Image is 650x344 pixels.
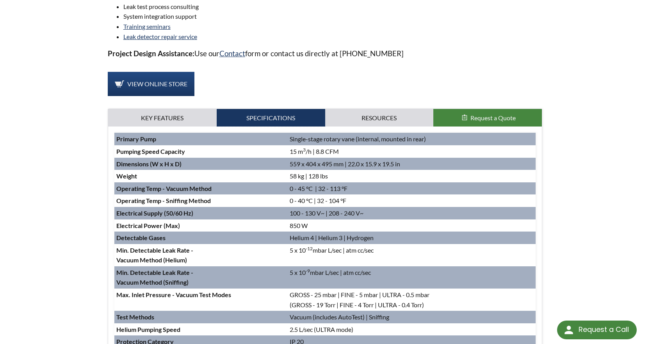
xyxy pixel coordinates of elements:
td: 5 x 10 mbar L/sec | atm cc/sec [288,266,536,289]
td: Single-stage rotary vane (internal, mounted in rear) [288,133,536,145]
td: Detectable Gases [114,232,288,244]
a: Specifications [217,109,325,127]
strong: Project Design Assistance: [108,49,194,58]
td: Vacuum (includes AutoTest) | Sniffing [288,311,536,323]
td: Electrical Supply (50/60 Hz) [114,207,288,219]
td: 100 - 130 V~ | 208 - 240 V~ [288,207,536,219]
td: Min. Detectable Leak Rate - Vacuum Method (Helium) [114,244,288,266]
a: View Online Store [108,72,194,96]
td: GROSS - 25 mbar | FINE - 5 mbar | ULTRA - 0.5 mbar (GROSS - 19 Torr | FINE - 4 Torr | ULTRA - 0.4... [288,289,536,311]
td: 559 x 404 x 495 mm | 22.0 x 15.9 x 19.5 in [288,158,536,170]
td: 2.5 L/sec (ULTRA mode) [288,323,536,336]
td: 850 W [288,219,536,232]
td: 5 x 10 mbar L/sec | atm cc/sec [288,244,536,266]
td: Primary Pump [114,133,288,145]
td: Dimensions (W x H x D) [114,158,288,170]
a: Resources [325,109,434,127]
li: Leak test process consulting [123,2,543,12]
td: 0 - 45 °C | 32 - 113 °F [288,182,536,195]
sup: -9 [306,268,310,274]
div: Request a Call [557,321,637,339]
td: Max. Inlet Pressure - Vacuum Test Modes [114,289,288,311]
td: Test Methods [114,311,288,323]
img: round button [563,324,575,336]
div: Request a Call [579,321,629,339]
a: Leak detector repair service [123,33,197,40]
td: Pumping Speed Capacity [114,145,288,158]
span: Request a Quote [470,114,516,121]
sup: -12 [306,246,313,251]
td: Electrical Power (Max) [114,219,288,232]
td: Operating Temp - Vacuum Method [114,182,288,195]
td: Min. Detectable Leak Rate - Vacuum Method (Sniffing) [114,266,288,289]
a: Contact [219,49,245,58]
td: Helium 4 | Helium 3 | Hydrogen [288,232,536,244]
sup: 3 [303,147,306,153]
td: Weight [114,170,288,182]
td: 15 m /h | 8.8 CFM [288,145,536,158]
td: Operating Temp - Sniffing Method [114,194,288,207]
p: Use our form or contact us directly at [PHONE_NUMBER] [108,48,543,59]
a: Key Features [108,109,217,127]
td: 0 - 40 °C | 32 - 104 °F [288,194,536,207]
button: Request a Quote [433,109,542,127]
a: Training seminars [123,23,171,30]
td: Helium Pumping Speed [114,323,288,336]
li: System integration support [123,11,543,21]
span: View Online Store [127,80,187,87]
td: 58 kg | 128 lbs [288,170,536,182]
